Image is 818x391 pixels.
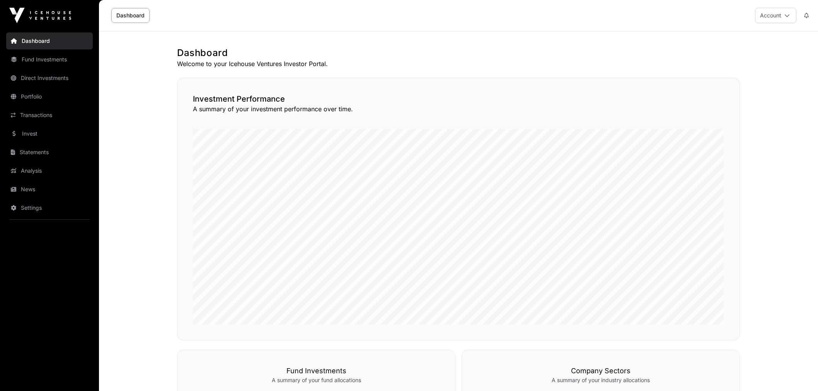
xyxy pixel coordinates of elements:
p: A summary of your industry allocations [477,376,724,384]
a: Analysis [6,162,93,179]
p: A summary of your investment performance over time. [193,104,724,114]
h2: Investment Performance [193,93,724,104]
p: Welcome to your Icehouse Ventures Investor Portal. [177,59,740,68]
a: Invest [6,125,93,142]
img: Icehouse Ventures Logo [9,8,71,23]
p: A summary of your fund allocations [193,376,440,384]
h1: Dashboard [177,47,740,59]
button: Account [755,8,796,23]
a: Dashboard [111,8,150,23]
a: Transactions [6,107,93,124]
h3: Company Sectors [477,365,724,376]
a: News [6,181,93,198]
a: Dashboard [6,32,93,49]
a: Fund Investments [6,51,93,68]
a: Statements [6,144,93,161]
a: Settings [6,199,93,216]
a: Portfolio [6,88,93,105]
a: Direct Investments [6,70,93,87]
h3: Fund Investments [193,365,440,376]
